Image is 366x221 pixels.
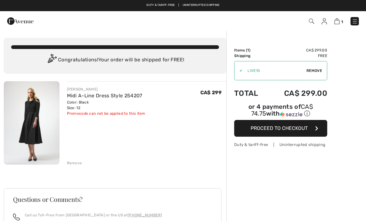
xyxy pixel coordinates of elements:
[251,103,313,117] span: CA$ 74.75
[243,61,306,80] input: Promo code
[267,53,327,59] td: Free
[322,18,327,24] img: My Info
[4,81,60,165] img: Midi A-Line Dress Style 254207
[280,112,302,117] img: Sezzle
[7,18,33,24] a: 1ère Avenue
[334,17,343,25] a: 1
[46,54,58,66] img: Congratulation2.svg
[306,68,322,73] span: Remove
[334,18,340,24] img: Shopping Bag
[267,83,327,104] td: CA$ 299.00
[67,93,142,99] a: Midi A-Line Dress Style 254207
[13,214,20,220] img: call
[234,47,267,53] td: Items ( )
[352,18,358,24] img: Menu
[128,213,162,217] a: [PHONE_NUMBER]
[67,99,145,111] div: Color: Black Size: 12
[234,104,327,120] div: or 4 payments ofCA$ 74.75withSezzle Click to learn more about Sezzle
[234,104,327,118] div: or 4 payments of with
[200,90,221,95] span: CA$ 299
[234,53,267,59] td: Shipping
[267,47,327,53] td: CA$ 299.00
[67,111,145,116] div: Promocode can not be applied to this item
[13,196,212,202] h3: Questions or Comments?
[7,15,33,27] img: 1ère Avenue
[234,120,327,137] button: Proceed to Checkout
[251,125,308,131] span: Proceed to Checkout
[234,68,243,73] div: ✔
[11,54,219,66] div: Congratulations! Your order will be shipped for FREE!
[67,86,145,92] div: [PERSON_NAME]
[309,19,314,24] img: Search
[25,212,162,218] p: Call us Toll-Free from [GEOGRAPHIC_DATA] or the US at
[234,83,267,104] td: Total
[341,20,343,24] span: 1
[247,48,249,52] span: 1
[234,142,327,148] div: Duty & tariff-free | Uninterrupted shipping
[67,160,82,166] div: Remove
